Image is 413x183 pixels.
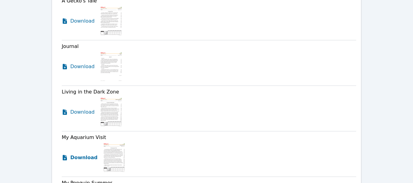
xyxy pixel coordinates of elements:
[62,89,119,95] span: Living in the Dark Zone
[99,51,123,82] img: Journal
[62,142,98,173] a: Download
[62,43,79,49] span: Journal
[102,142,126,173] img: My Aquarium Visit
[62,134,106,140] span: My Aquarium Visit
[70,17,95,25] span: Download
[70,154,98,161] span: Download
[99,97,123,127] img: Living in the Dark Zone
[62,6,95,36] a: Download
[99,6,123,36] img: A Gecko's Tale
[62,51,95,82] a: Download
[62,97,95,127] a: Download
[70,108,95,116] span: Download
[70,63,95,70] span: Download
